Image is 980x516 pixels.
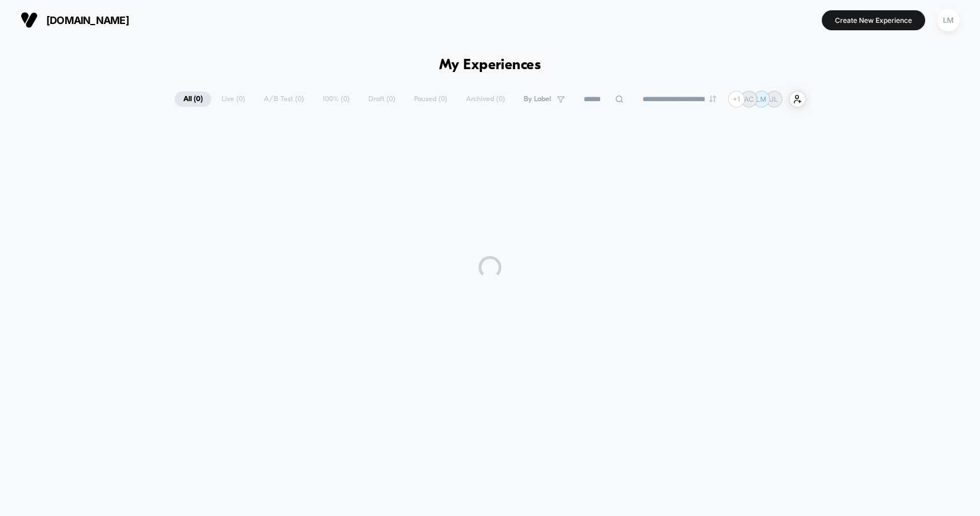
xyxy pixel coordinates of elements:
button: Create New Experience [822,10,925,30]
div: LM [937,9,959,31]
button: [DOMAIN_NAME] [17,11,132,29]
span: By Label [524,95,551,103]
p: AC [744,95,754,103]
span: All ( 0 ) [175,91,211,107]
p: LM [756,95,766,103]
button: LM [934,9,963,32]
p: JL [770,95,778,103]
img: end [709,95,716,102]
span: [DOMAIN_NAME] [46,14,129,26]
img: Visually logo [21,11,38,29]
div: + 1 [728,91,745,107]
h1: My Experiences [439,57,541,74]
